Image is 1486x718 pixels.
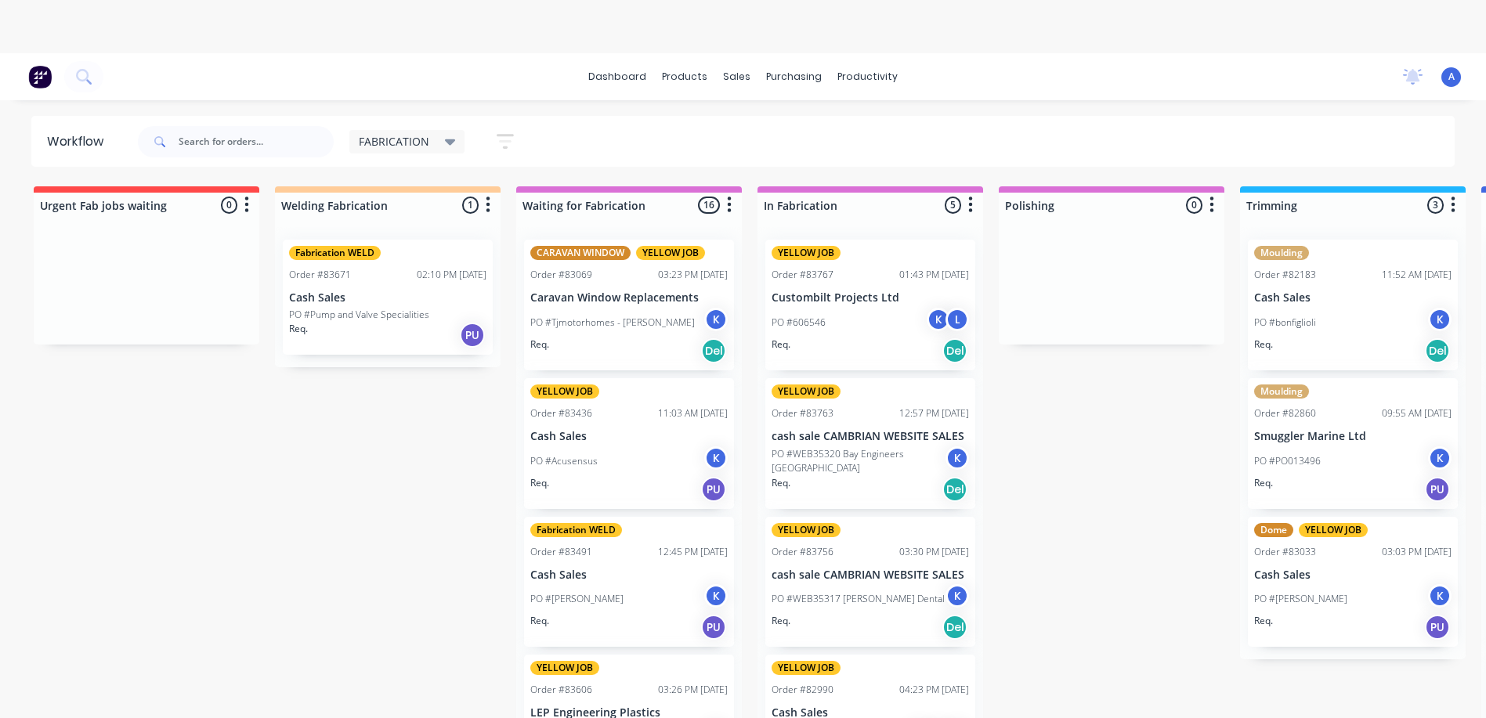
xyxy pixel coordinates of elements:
div: products [654,65,715,88]
div: K [945,584,969,608]
p: Cash Sales [1254,291,1452,305]
div: 09:55 AM [DATE] [1382,406,1452,420]
div: Fabrication WELD [289,246,381,260]
div: Order #83033 [1254,545,1316,559]
p: PO #WEB35317 [PERSON_NAME] Dental [772,592,945,606]
p: Req. [1254,614,1273,628]
div: Del [942,338,967,363]
div: productivity [830,65,906,88]
p: Req. [530,614,549,628]
div: YELLOW JOB [1299,523,1368,537]
p: Req. [289,322,308,336]
div: Order #83671 [289,268,351,282]
div: 11:52 AM [DATE] [1382,268,1452,282]
div: K [927,308,950,331]
div: K [1428,308,1452,331]
p: Req. [530,476,549,490]
div: K [704,446,728,470]
p: PO #bonfiglioli [1254,316,1316,330]
div: K [704,584,728,608]
div: 03:23 PM [DATE] [658,268,728,282]
p: Cash Sales [289,291,486,305]
div: 02:10 PM [DATE] [417,268,486,282]
p: Cash Sales [530,430,728,443]
div: PU [1425,477,1450,502]
p: PO #PO013496 [1254,454,1321,468]
div: K [704,308,728,331]
p: Smuggler Marine Ltd [1254,430,1452,443]
div: YELLOW JOB [636,246,705,260]
p: Req. [772,614,790,628]
div: YELLOW JOB [772,523,841,537]
p: PO #Pump and Valve Specialities [289,308,429,322]
p: Cash Sales [1254,568,1452,582]
span: FABRICATION [359,133,429,150]
a: dashboard [580,65,654,88]
p: Req. [530,337,549,352]
div: 03:03 PM [DATE] [1382,545,1452,559]
p: PO #WEB35320 Bay Engineers [GEOGRAPHIC_DATA] [772,447,945,475]
div: YELLOW JOBOrder #8375603:30 PM [DATE]cash sale CAMBRIAN WEBSITE SALESPO #WEB35317 [PERSON_NAME] D... [765,517,975,648]
div: CARAVAN WINDOW [530,246,631,260]
div: 12:45 PM [DATE] [658,545,728,559]
p: cash sale CAMBRIAN WEBSITE SALES [772,430,969,443]
img: Factory [28,65,52,88]
p: PO #[PERSON_NAME] [530,592,624,606]
div: PU [701,477,726,502]
div: Order #82860 [1254,406,1316,420]
div: YELLOW JOB [772,246,841,260]
div: Dome [1254,523,1293,537]
p: PO #[PERSON_NAME] [1254,592,1347,606]
div: 04:23 PM [DATE] [899,683,969,697]
iframe: Intercom live chat [1433,665,1470,702]
div: Del [1425,338,1450,363]
div: L [945,308,969,331]
div: purchasing [758,65,830,88]
div: 01:43 PM [DATE] [899,268,969,282]
p: PO #Tjmotorhomes - [PERSON_NAME] [530,316,695,330]
div: Fabrication WELD [530,523,622,537]
div: YELLOW JOBOrder #8376701:43 PM [DATE]Custombilt Projects LtdPO #606546KLReq.Del [765,240,975,370]
div: Moulding [1254,384,1309,399]
div: K [945,446,969,470]
div: YELLOW JOB [530,661,599,675]
p: PO #Acusensus [530,454,598,468]
p: Req. [772,337,790,352]
div: Fabrication WELDOrder #8367102:10 PM [DATE]Cash SalesPO #Pump and Valve SpecialitiesReq.PU [283,240,493,355]
div: Order #83491 [530,545,592,559]
div: DomeYELLOW JOBOrder #8303303:03 PM [DATE]Cash SalesPO #[PERSON_NAME]KReq.PU [1248,517,1458,648]
p: Cash Sales [530,568,728,582]
div: YELLOW JOB [772,384,841,399]
input: Search for orders... [179,126,334,157]
div: PU [701,615,726,640]
div: Del [701,338,726,363]
p: Custombilt Projects Ltd [772,291,969,305]
div: CARAVAN WINDOWYELLOW JOBOrder #8306903:23 PM [DATE]Caravan Window ReplacementsPO #Tjmotorhomes - ... [524,240,734,370]
p: Req. [772,476,790,490]
div: 11:03 AM [DATE] [658,406,728,420]
div: sales [715,65,758,88]
div: Order #83767 [772,268,833,282]
div: YELLOW JOBOrder #8376312:57 PM [DATE]cash sale CAMBRIAN WEBSITE SALESPO #WEB35320 Bay Engineers [... [765,378,975,509]
div: Order #83763 [772,406,833,420]
div: Order #83436 [530,406,592,420]
div: Del [942,615,967,640]
div: YELLOW JOBOrder #8343611:03 AM [DATE]Cash SalesPO #AcusensusKReq.PU [524,378,734,509]
div: YELLOW JOB [772,661,841,675]
div: Workflow [47,132,111,151]
div: Del [942,477,967,502]
p: cash sale CAMBRIAN WEBSITE SALES [772,568,969,582]
div: 12:57 PM [DATE] [899,406,969,420]
span: A [1448,70,1455,84]
p: Req. [1254,476,1273,490]
div: Order #83606 [530,683,592,697]
div: YELLOW JOB [530,384,599,399]
div: K [1428,584,1452,608]
p: PO #606546 [772,316,826,330]
div: 03:26 PM [DATE] [658,683,728,697]
div: PU [1425,615,1450,640]
div: K [1428,446,1452,470]
div: Order #83069 [530,268,592,282]
div: MouldingOrder #8286009:55 AM [DATE]Smuggler Marine LtdPO #PO013496KReq.PU [1248,378,1458,509]
div: MouldingOrder #8218311:52 AM [DATE]Cash SalesPO #bonfiglioliKReq.Del [1248,240,1458,370]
